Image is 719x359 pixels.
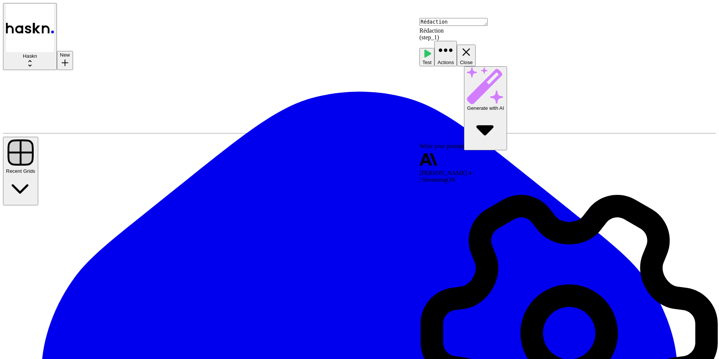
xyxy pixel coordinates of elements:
[457,45,476,66] button: Close
[460,60,473,65] span: Close
[467,105,504,111] span: Generate with AI
[57,51,73,70] button: New
[3,3,57,70] button: Workspace: Haskn
[419,66,719,150] div: Write your prompt
[464,66,507,150] button: Generate with AI
[6,4,54,52] img: Haskn Logo
[23,53,37,59] span: Haskn
[434,41,457,66] button: Actions
[422,177,447,183] span: Streaming
[447,177,455,183] span: ON
[419,34,439,40] span: ( step_1 )
[437,60,454,65] span: Actions
[419,27,719,34] div: Rédaction
[419,18,488,26] textarea: Rédaction
[422,60,431,65] span: Test
[419,170,719,177] div: [PERSON_NAME] 4
[419,48,434,66] button: Test
[60,52,70,58] span: New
